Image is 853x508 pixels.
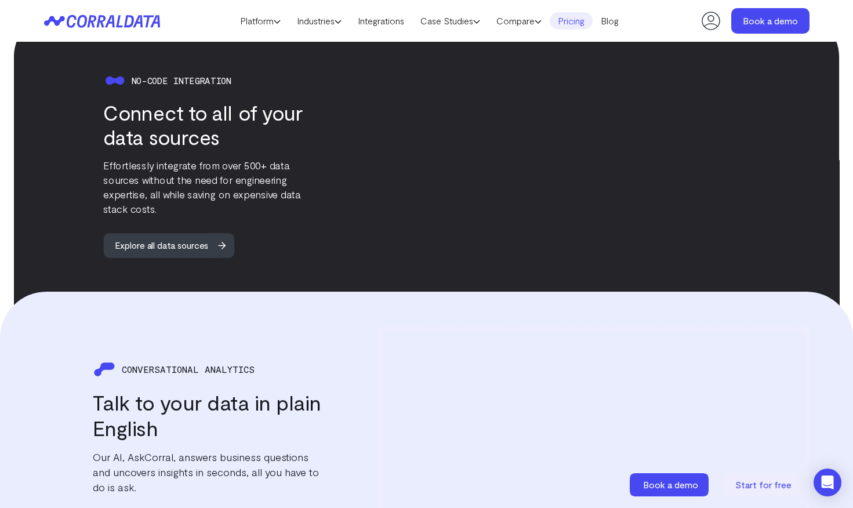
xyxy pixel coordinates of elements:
[630,473,711,496] a: Book a demo
[93,449,322,495] p: Our AI, AskCorral, answers business questions and uncovers insights in seconds, all you have to d...
[103,99,325,148] h3: Connect to all of your data sources
[643,479,698,490] span: Book a demo
[132,75,231,85] span: No-code integration
[814,469,841,496] div: Open Intercom Messenger
[103,157,325,216] p: Effortlessly integrate from over 500+ data sources without the need for engineering expertise, al...
[93,390,322,441] h3: Talk to your data in plain English
[122,364,255,375] span: CONVERSATIONAL ANALYTICS
[103,233,219,257] span: Explore all data sources
[350,12,412,30] a: Integrations
[488,12,550,30] a: Compare
[731,8,810,34] a: Book a demo
[103,233,244,257] a: Explore all data sources
[550,12,593,30] a: Pricing
[735,479,792,490] span: Start for free
[593,12,627,30] a: Blog
[412,12,488,30] a: Case Studies
[289,12,350,30] a: Industries
[723,473,804,496] a: Start for free
[232,12,289,30] a: Platform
